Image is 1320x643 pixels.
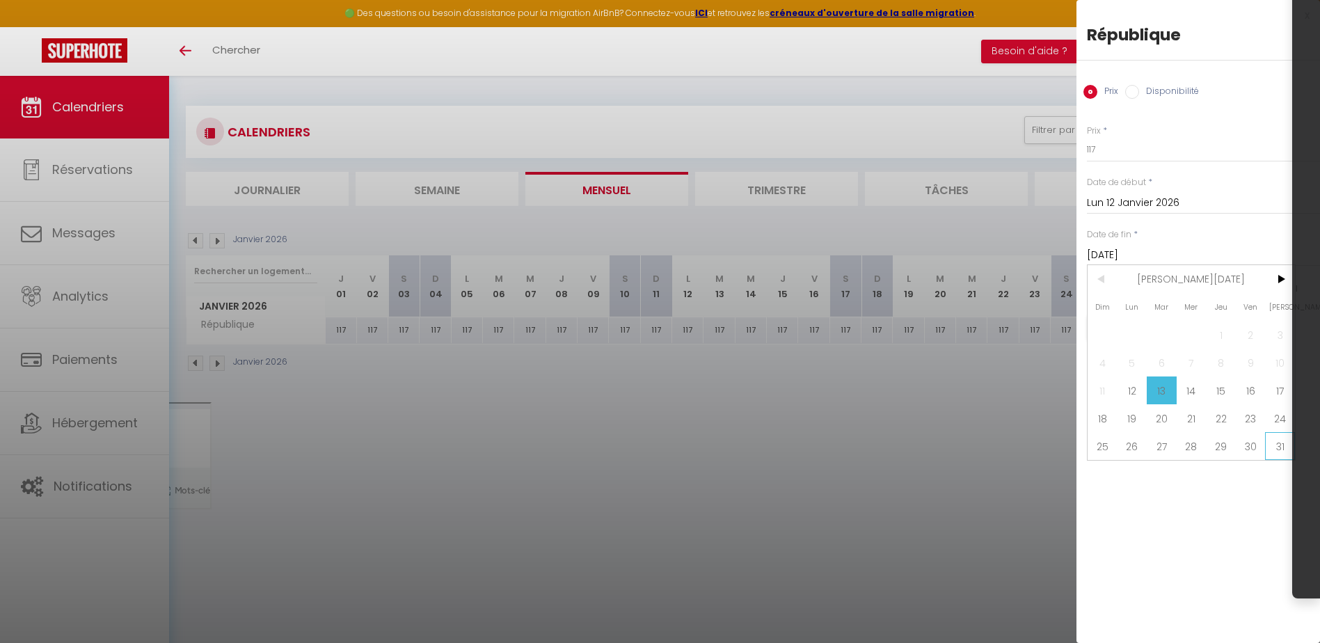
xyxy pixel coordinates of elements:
[1206,293,1236,321] span: Jeu
[1177,293,1207,321] span: Mer
[22,22,33,33] img: logo_orange.svg
[1088,349,1118,376] span: 4
[1147,432,1177,460] span: 27
[56,81,67,92] img: tab_domain_overview_orange.svg
[1147,404,1177,432] span: 20
[1206,432,1236,460] span: 29
[1265,349,1295,376] span: 10
[1265,293,1295,321] span: [PERSON_NAME]
[173,82,213,91] div: Mots-clés
[1265,321,1295,349] span: 3
[1206,376,1236,404] span: 15
[1076,7,1310,24] div: x
[1265,404,1295,432] span: 24
[1118,265,1266,293] span: [PERSON_NAME][DATE]
[1087,176,1146,189] label: Date de début
[1206,404,1236,432] span: 22
[1088,376,1118,404] span: 11
[1236,432,1266,460] span: 30
[1088,293,1118,321] span: Dim
[1147,293,1177,321] span: Mar
[22,36,33,47] img: website_grey.svg
[1118,376,1147,404] span: 12
[1177,376,1207,404] span: 14
[1087,24,1310,46] div: République
[1087,228,1131,241] label: Date de fin
[1236,376,1266,404] span: 16
[1139,85,1199,100] label: Disponibilité
[39,22,68,33] div: v 4.0.25
[1118,293,1147,321] span: Lun
[1097,85,1118,100] label: Prix
[1147,349,1177,376] span: 6
[1265,265,1295,293] span: >
[1206,321,1236,349] span: 1
[72,82,107,91] div: Domaine
[1236,293,1266,321] span: Ven
[1265,376,1295,404] span: 17
[11,6,53,47] button: Ouvrir le widget de chat LiveChat
[1088,265,1118,293] span: <
[36,36,157,47] div: Domaine: [DOMAIN_NAME]
[1236,349,1266,376] span: 9
[1088,432,1118,460] span: 25
[1177,349,1207,376] span: 7
[1087,125,1101,138] label: Prix
[1147,376,1177,404] span: 13
[158,81,169,92] img: tab_keywords_by_traffic_grey.svg
[1265,432,1295,460] span: 31
[1118,349,1147,376] span: 5
[1177,404,1207,432] span: 21
[1236,404,1266,432] span: 23
[1118,404,1147,432] span: 19
[1236,321,1266,349] span: 2
[1206,349,1236,376] span: 8
[1088,404,1118,432] span: 18
[1118,432,1147,460] span: 26
[1177,432,1207,460] span: 28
